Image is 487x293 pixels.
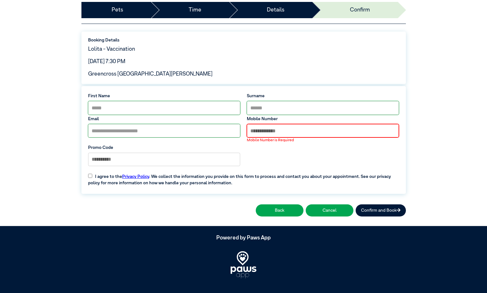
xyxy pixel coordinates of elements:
a: Details [267,6,284,14]
span: [DATE] 7:30 PM [88,59,125,64]
label: Email [88,116,240,122]
a: Privacy Policy [122,174,149,179]
div: Mobile Number is Required [247,137,399,143]
a: Pets [112,6,123,14]
label: First Name [88,93,240,99]
button: Cancel [306,204,353,216]
span: Greencross [GEOGRAPHIC_DATA][PERSON_NAME] [88,71,212,77]
button: Confirm and Book [356,204,406,216]
label: Promo Code [88,144,240,151]
input: I agree to thePrivacy Policy. We collect the information you provide on this form to process and ... [88,174,92,178]
label: Surname [247,93,399,99]
label: Booking Details [88,37,399,43]
label: Mobile Number [247,116,399,122]
h5: Powered by Paws App [81,235,406,241]
label: I agree to the . We collect the information you provide on this form to process and contact you a... [85,169,402,186]
a: Time [189,6,201,14]
img: PawsApp [231,251,257,278]
button: Back [256,204,303,216]
span: Lolita - Vaccination [88,47,135,52]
